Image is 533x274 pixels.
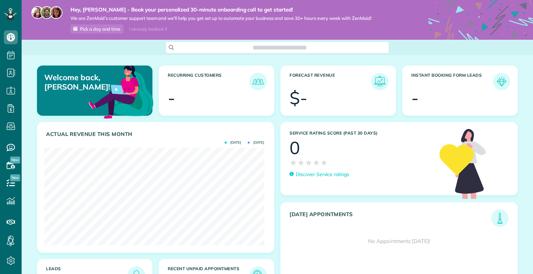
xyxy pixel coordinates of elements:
[411,73,493,90] h3: Instant Booking Form Leads
[290,73,371,90] h3: Forecast Revenue
[31,6,44,19] img: maria-72a9807cf96188c08ef61303f053569d2e2a8a1cde33d635c8a3ac13582a053d.jpg
[411,89,419,107] div: -
[373,75,387,89] img: icon_forecast_revenue-8c13a41c7ed35a8dcfafea3cbb826a0462acb37728057bba2d056411b612bbbe.png
[495,75,509,89] img: icon_form_leads-04211a6a04a5b2264e4ee56bc0799ec3eb69b7e499cbb523a139df1d13a81ae0.png
[248,141,264,144] span: [DATE]
[313,157,320,169] span: ★
[46,131,267,137] h3: Actual Revenue this month
[10,174,20,181] span: New
[296,171,349,178] p: Discover Service ratings
[290,89,307,107] div: $-
[493,211,507,225] img: icon_todays_appointments-901f7ab196bb0bea1936b74009e4eb5ffbc2d2711fa7634e0d609ed5ef32b18b.png
[260,44,299,51] span: Search ZenMaid…
[168,73,249,90] h3: Recurring Customers
[168,89,175,107] div: -
[290,171,349,178] a: Discover Service ratings
[80,26,120,32] span: Pick a day and time
[281,227,517,256] div: No Appointments [DATE]!
[297,157,305,169] span: ★
[40,6,53,19] img: jorge-587dff0eeaa6aab1f244e6dc62b8924c3b6ad411094392a53c71c6c4a576187d.jpg
[251,75,265,89] img: icon_recurring_customers-cf858462ba22bcd05b5a5880d41d6543d210077de5bb9ebc9590e49fd87d84ed.png
[225,141,241,144] span: [DATE]
[87,58,155,125] img: dashboard_welcome-42a62b7d889689a78055ac9021e634bf52bae3f8056760290aed330b23ab8690.png
[320,157,328,169] span: ★
[44,73,115,91] p: Welcome back, [PERSON_NAME]!
[305,157,313,169] span: ★
[290,211,491,227] h3: [DATE] Appointments
[290,139,300,157] div: 0
[290,157,297,169] span: ★
[290,131,433,136] h3: Service Rating score (past 30 days)
[70,24,123,33] a: Pick a day and time
[50,6,62,19] img: michelle-19f622bdf1676172e81f8f8fba1fb50e276960ebfe0243fe18214015130c80e4.jpg
[70,15,371,21] span: We are ZenMaid’s customer support team and we’ll help you get set up to automate your business an...
[125,25,171,33] div: I already booked it
[70,6,371,13] strong: Hey, [PERSON_NAME] - Book your personalized 30-minute onboarding call to get started!
[10,157,20,163] span: New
